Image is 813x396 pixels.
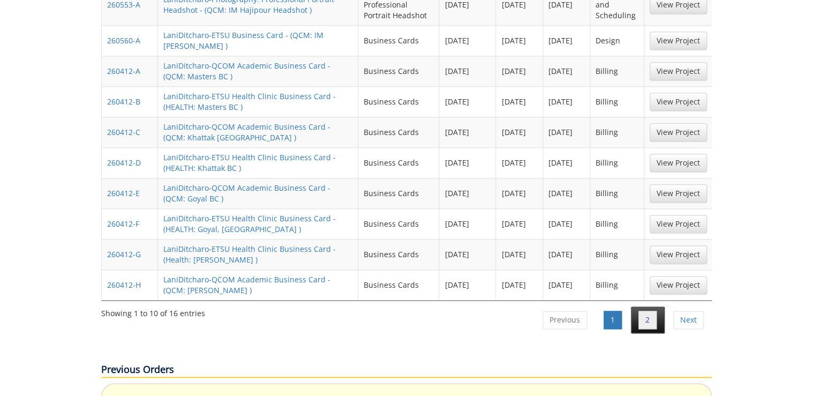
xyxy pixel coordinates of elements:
[650,154,707,172] a: View Project
[543,147,590,178] td: [DATE]
[163,122,330,143] a: LaniDitcharo-QCOM Academic Business Card - (QCM: Khattak [GEOGRAPHIC_DATA] )
[673,311,704,329] a: Next
[496,208,543,239] td: [DATE]
[358,178,440,208] td: Business Cards
[590,147,644,178] td: Billing
[163,213,336,234] a: LaniDitcharo-ETSU Health Clinic Business Card - (HEALTH: Goyal, [GEOGRAPHIC_DATA] )
[590,56,644,86] td: Billing
[590,239,644,270] td: Billing
[543,178,590,208] td: [DATE]
[604,311,622,329] a: 1
[439,178,496,208] td: [DATE]
[163,61,330,81] a: LaniDitcharo-QCOM Academic Business Card - (QCM: Masters BC )
[543,56,590,86] td: [DATE]
[439,25,496,56] td: [DATE]
[358,86,440,117] td: Business Cards
[650,215,707,233] a: View Project
[358,25,440,56] td: Business Cards
[543,270,590,300] td: [DATE]
[543,25,590,56] td: [DATE]
[439,56,496,86] td: [DATE]
[163,91,336,112] a: LaniDitcharo-ETSU Health Clinic Business Card - (HEALTH: Masters BC )
[107,35,140,46] a: 260560-A
[101,363,712,378] p: Previous Orders
[358,147,440,178] td: Business Cards
[496,117,543,147] td: [DATE]
[358,56,440,86] td: Business Cards
[107,127,140,137] a: 260412-C
[439,86,496,117] td: [DATE]
[496,178,543,208] td: [DATE]
[543,208,590,239] td: [DATE]
[496,25,543,56] td: [DATE]
[650,123,707,141] a: View Project
[590,270,644,300] td: Billing
[101,304,205,319] div: Showing 1 to 10 of 16 entries
[496,86,543,117] td: [DATE]
[590,25,644,56] td: Design
[358,270,440,300] td: Business Cards
[439,239,496,270] td: [DATE]
[439,117,496,147] td: [DATE]
[163,183,330,204] a: LaniDitcharo-QCOM Academic Business Card - (QCM: Goyal BC )
[650,184,707,203] a: View Project
[590,178,644,208] td: Billing
[163,152,336,173] a: LaniDitcharo-ETSU Health Clinic Business Card - (HEALTH: Khattak BC )
[543,311,587,329] a: Previous
[107,66,140,76] a: 260412-A
[358,208,440,239] td: Business Cards
[107,158,141,168] a: 260412-D
[358,117,440,147] td: Business Cards
[543,117,590,147] td: [DATE]
[543,239,590,270] td: [DATE]
[163,30,323,51] a: LaniDitcharo-ETSU Business Card - (QCM: IM [PERSON_NAME] )
[650,93,707,111] a: View Project
[107,249,141,259] a: 260412-G
[650,62,707,80] a: View Project
[107,280,141,290] a: 260412-H
[590,86,644,117] td: Billing
[107,96,140,107] a: 260412-B
[163,274,330,295] a: LaniDitcharo-QCOM Academic Business Card - (QCM: [PERSON_NAME] )
[590,208,644,239] td: Billing
[650,32,707,50] a: View Project
[650,276,707,294] a: View Project
[496,147,543,178] td: [DATE]
[439,270,496,300] td: [DATE]
[163,244,336,265] a: LaniDitcharo-ETSU Health Clinic Business Card - (Health: [PERSON_NAME] )
[358,239,440,270] td: Business Cards
[496,239,543,270] td: [DATE]
[590,117,644,147] td: Billing
[439,147,496,178] td: [DATE]
[107,188,140,198] a: 260412-E
[107,219,139,229] a: 260412-F
[496,270,543,300] td: [DATE]
[638,311,657,329] a: 2
[496,56,543,86] td: [DATE]
[543,86,590,117] td: [DATE]
[650,245,707,264] a: View Project
[439,208,496,239] td: [DATE]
